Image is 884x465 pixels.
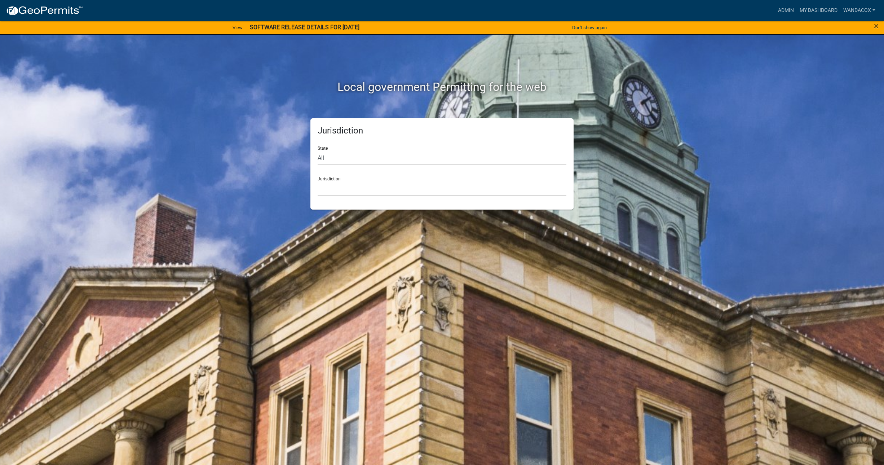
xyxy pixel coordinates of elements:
h2: Local government Permitting for the web [242,80,642,94]
button: Don't show again [569,22,610,34]
strong: SOFTWARE RELEASE DETAILS FOR [DATE] [250,24,359,31]
h5: Jurisdiction [318,126,566,136]
a: WandaCox [840,4,878,17]
span: × [874,21,879,31]
a: View [230,22,246,34]
a: My Dashboard [797,4,840,17]
button: Close [874,22,879,30]
a: Admin [775,4,797,17]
